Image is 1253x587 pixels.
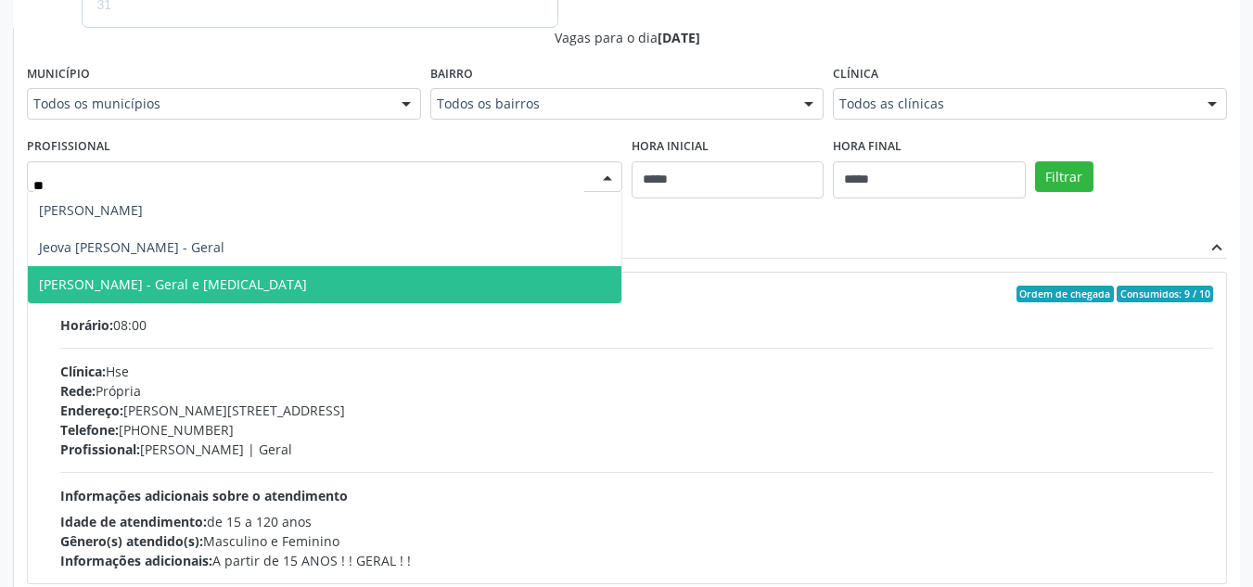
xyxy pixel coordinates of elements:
[60,316,113,334] span: Horário:
[60,363,106,380] span: Clínica:
[60,440,140,458] span: Profissional:
[27,28,1227,47] div: Vagas para o dia
[60,401,1213,420] div: [PERSON_NAME][STREET_ADDRESS]
[632,133,709,161] label: Hora inicial
[658,29,700,46] span: [DATE]
[60,532,203,550] span: Gênero(s) atendido(s):
[1117,286,1213,302] span: Consumidos: 9 / 10
[60,551,1213,570] div: A partir de 15 ANOS ! ! GERAL ! !
[833,133,901,161] label: Hora final
[60,362,1213,381] div: Hse
[27,133,110,161] label: Profissional
[60,382,96,400] span: Rede:
[839,95,1189,113] span: Todos as clínicas
[437,95,786,113] span: Todos os bairros
[60,531,1213,551] div: Masculino e Feminino
[60,315,1213,335] div: 08:00
[833,60,878,89] label: Clínica
[60,440,1213,459] div: [PERSON_NAME] | Geral
[1016,286,1114,302] span: Ordem de chegada
[39,201,143,219] span: [PERSON_NAME]
[60,513,207,530] span: Idade de atendimento:
[60,487,348,504] span: Informações adicionais sobre o atendimento
[33,95,383,113] span: Todos os municípios
[60,421,119,439] span: Telefone:
[60,420,1213,440] div: [PHONE_NUMBER]
[1035,161,1093,193] button: Filtrar
[430,60,473,89] label: Bairro
[60,552,212,569] span: Informações adicionais:
[1207,237,1227,258] i: expand_less
[27,60,90,89] label: Município
[60,402,123,419] span: Endereço:
[39,238,224,256] span: Jeova [PERSON_NAME] - Geral
[60,381,1213,401] div: Própria
[60,512,1213,531] div: de 15 a 120 anos
[39,275,307,293] span: [PERSON_NAME] - Geral e [MEDICAL_DATA]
